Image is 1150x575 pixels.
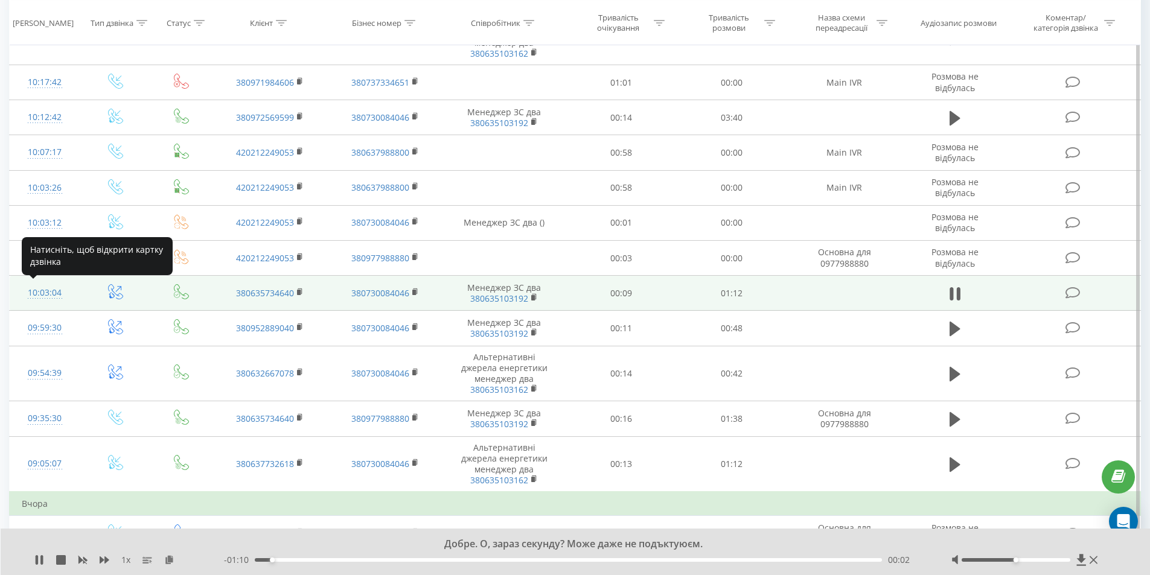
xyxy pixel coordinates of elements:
td: 00:01 [566,205,677,240]
td: Основна для 0977988880 [787,401,901,436]
div: 22:27:24 [22,521,68,545]
td: 00:03 [566,241,677,276]
div: 10:03:12 [22,211,68,235]
td: 00:58 [566,135,677,170]
div: [PERSON_NAME] [13,17,74,28]
a: 380977988880 [351,413,409,424]
a: 380730084046 [351,217,409,228]
td: 00:13 [566,436,677,492]
a: 380637988800 [351,147,409,158]
td: 00:11 [566,311,677,346]
td: Voicemail [442,516,566,551]
td: 00:09 [566,276,677,311]
a: 380635103192 [470,418,528,430]
div: Назва схеми переадресації [809,13,874,33]
span: Розмова не відбулась [931,522,979,544]
span: 1 x [121,554,130,566]
a: 380977988880 [351,527,409,539]
a: 380730084046 [351,458,409,469]
span: Розмова не відбулась [931,246,979,268]
td: 00:42 [677,346,787,401]
td: Основна для 0977988880 [787,241,901,276]
a: 380737334651 [351,77,409,88]
td: 00:58 [566,170,677,205]
a: 380730084046 [351,322,409,334]
a: 380637988800 [351,182,409,193]
a: 380635103192 [470,117,528,129]
a: 380635734640 [236,287,294,299]
div: 09:54:39 [22,361,68,385]
div: 10:12:42 [22,106,68,129]
a: 380972569599 [236,112,294,123]
td: 00:00 [677,65,787,100]
div: 10:03:04 [22,281,68,305]
div: Тип дзвінка [91,17,133,28]
div: 10:03:26 [22,176,68,200]
span: Розмова не відбулась [931,211,979,233]
td: Альтернативні джерела енергетики менеджер два [442,346,566,401]
a: 380952889040 [236,322,294,334]
div: Натисніть, щоб відкрити картку дзвінка [22,237,173,275]
td: Main IVR [787,135,901,170]
td: Менеджер ЗС два [442,276,566,311]
td: Менеджер ЗС два () [442,205,566,240]
div: Аудіозапис розмови [921,17,997,28]
a: 380971984606 [236,77,294,88]
div: Тривалість очікування [586,13,651,33]
div: 10:17:42 [22,71,68,94]
a: 380730084046 [351,287,409,299]
td: 01:12 [677,276,787,311]
td: 00:48 [677,311,787,346]
td: 01:01 [566,65,677,100]
td: 01:12 [677,436,787,492]
a: 420212249053 [236,252,294,264]
td: 00:14 [566,346,677,401]
a: 380635103162 [470,474,528,486]
a: 420212249053 [236,217,294,228]
td: Вчора [10,492,1141,516]
a: 380730084046 [351,112,409,123]
td: Main IVR [787,170,901,205]
a: 380635103162 [470,384,528,395]
div: Добре. О, зараз секунду? Може даже не подъктуюєм. [141,538,994,551]
span: Розмова не відбулась [931,176,979,199]
a: 380632667078 [236,367,294,379]
a: 380730084046 [351,367,409,379]
a: 380668749534 [236,527,294,539]
td: Альтернативні джерела енергетики менеджер два [442,436,566,492]
td: Main IVR [787,65,901,100]
td: 00:07 [566,516,677,551]
a: 380635103162 [470,48,528,59]
div: Тривалість розмови [697,13,761,33]
a: 380635734640 [236,413,294,424]
a: 380977988880 [351,252,409,264]
td: Менеджер ЗС два [442,401,566,436]
div: 09:59:30 [22,316,68,340]
div: 09:05:07 [22,452,68,475]
div: 09:35:30 [22,407,68,430]
td: 00:00 [677,135,787,170]
div: Статус [167,17,191,28]
div: 10:07:17 [22,141,68,164]
span: - 01:10 [224,554,255,566]
a: 380635103192 [470,293,528,304]
a: 420212249053 [236,182,294,193]
td: 00:00 [677,170,787,205]
td: 01:38 [677,401,787,436]
td: Менеджер ЗС два [442,100,566,135]
span: 00:02 [888,554,910,566]
td: 03:40 [677,100,787,135]
td: Основна для 0977988880 [787,516,901,551]
div: Співробітник [471,17,520,28]
td: 00:00 [677,241,787,276]
a: 380635103192 [470,328,528,339]
a: 380637732618 [236,458,294,469]
a: 420212249053 [236,147,294,158]
td: 00:00 [677,516,787,551]
td: 00:16 [566,401,677,436]
div: Бізнес номер [352,17,401,28]
div: Коментар/категорія дзвінка [1030,13,1101,33]
span: Розмова не відбулась [931,71,979,93]
div: Accessibility label [1014,558,1018,562]
div: Клієнт [250,17,273,28]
